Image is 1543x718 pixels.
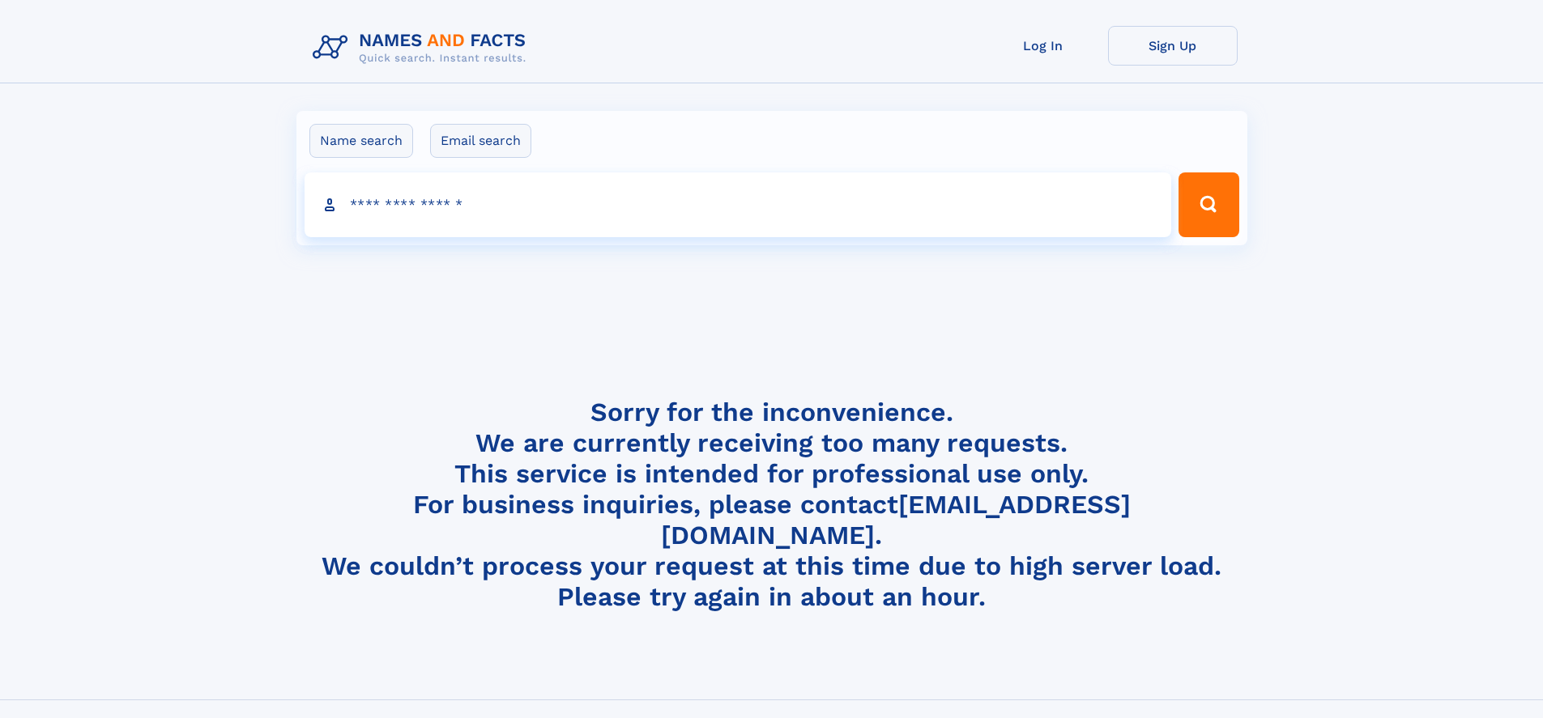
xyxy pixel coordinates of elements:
[1179,172,1238,237] button: Search Button
[978,26,1108,66] a: Log In
[1108,26,1238,66] a: Sign Up
[305,172,1172,237] input: search input
[309,124,413,158] label: Name search
[430,124,531,158] label: Email search
[306,397,1238,613] h4: Sorry for the inconvenience. We are currently receiving too many requests. This service is intend...
[661,489,1131,550] a: [EMAIL_ADDRESS][DOMAIN_NAME]
[306,26,539,70] img: Logo Names and Facts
